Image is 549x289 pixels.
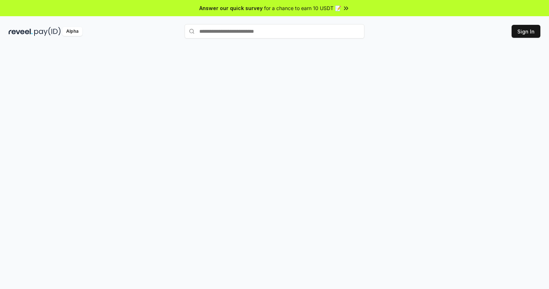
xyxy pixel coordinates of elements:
button: Sign In [512,25,540,38]
span: for a chance to earn 10 USDT 📝 [264,4,341,12]
img: reveel_dark [9,27,33,36]
span: Answer our quick survey [199,4,263,12]
div: Alpha [62,27,82,36]
img: pay_id [34,27,61,36]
